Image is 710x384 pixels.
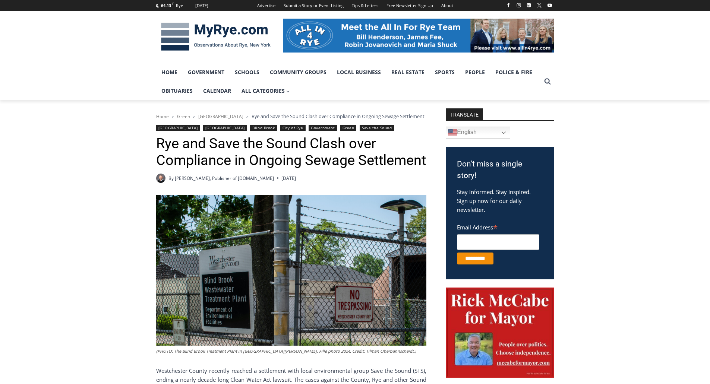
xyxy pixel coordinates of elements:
[457,220,539,233] label: Email Address
[360,125,394,131] a: Save the Sound
[161,3,171,8] span: 64.13
[156,63,541,101] nav: Primary Navigation
[265,63,332,82] a: Community Groups
[203,125,247,131] a: [GEOGRAPHIC_DATA]
[236,82,295,100] a: All Categories
[172,1,174,6] span: F
[198,113,243,120] a: [GEOGRAPHIC_DATA]
[457,187,543,214] p: Stay informed. Stay inspired. Sign up now for our daily newsletter.
[183,63,230,82] a: Government
[280,125,306,131] a: City of Rye
[156,174,165,183] a: Author image
[309,125,337,131] a: Government
[175,175,274,181] a: [PERSON_NAME], Publisher of [DOMAIN_NAME]
[193,114,195,119] span: >
[177,113,190,120] a: Green
[252,113,425,120] span: Rye and Save the Sound Clash over Compliance in Ongoing Sewage Settlement
[250,125,277,131] a: Blind Brook
[541,75,554,88] button: View Search Form
[195,2,208,9] div: [DATE]
[340,125,357,131] a: Green
[446,108,483,120] strong: TRANSLATE
[198,82,236,100] a: Calendar
[168,175,174,182] span: By
[246,114,249,119] span: >
[460,63,490,82] a: People
[230,63,265,82] a: Schools
[156,63,183,82] a: Home
[156,112,426,120] nav: Breadcrumbs
[156,195,426,346] img: (PHOTO: The Blind Brook Treatment Plant in Rye's Disbrow Park. Fille photo 2024. Credit: Tilman O...
[446,288,554,378] img: McCabe for Mayor
[156,82,198,100] a: Obituaries
[332,63,386,82] a: Local Business
[457,158,543,182] h3: Don't miss a single story!
[242,87,290,95] span: All Categories
[156,348,426,355] figcaption: (PHOTO: The Blind Brook Treatment Plant in [GEOGRAPHIC_DATA][PERSON_NAME]. Fille photo 2024. Cred...
[490,63,537,82] a: Police & Fire
[176,2,183,9] div: Rye
[430,63,460,82] a: Sports
[446,127,510,139] a: English
[156,18,275,56] img: MyRye.com
[514,1,523,10] a: Instagram
[448,128,457,137] img: en
[156,135,426,169] h1: Rye and Save the Sound Clash over Compliance in Ongoing Sewage Settlement
[281,175,296,182] time: [DATE]
[545,1,554,10] a: YouTube
[283,19,554,52] img: All in for Rye
[172,114,174,119] span: >
[156,113,169,120] a: Home
[535,1,544,10] a: X
[504,1,513,10] a: Facebook
[386,63,430,82] a: Real Estate
[156,125,200,131] a: [GEOGRAPHIC_DATA]
[524,1,533,10] a: Linkedin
